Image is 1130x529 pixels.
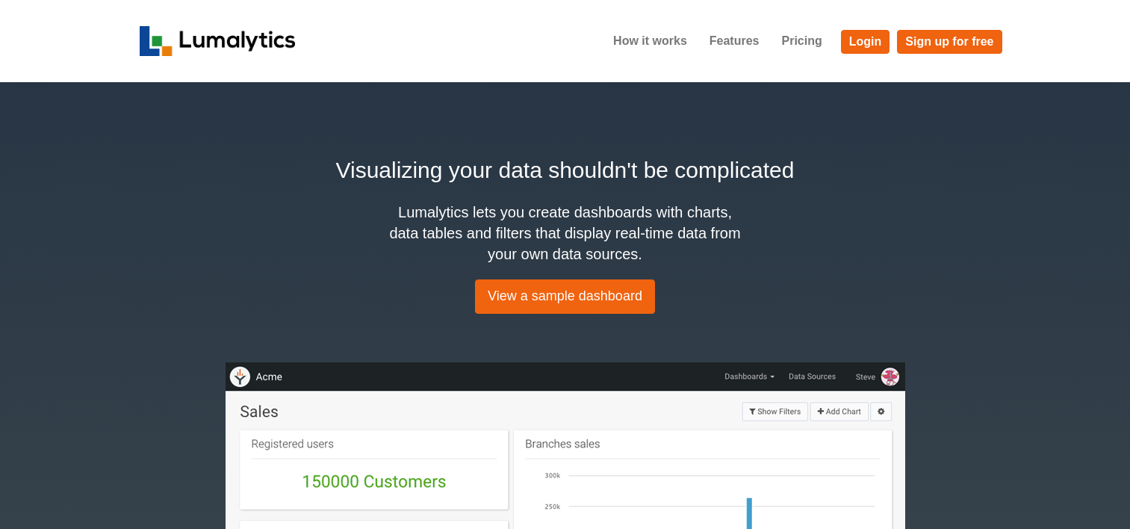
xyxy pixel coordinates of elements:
h4: Lumalytics lets you create dashboards with charts, data tables and filters that display real-time... [386,202,745,264]
h2: Visualizing your data shouldn't be complicated [140,153,991,187]
a: Pricing [770,22,833,60]
img: logo_v2-f34f87db3d4d9f5311d6c47995059ad6168825a3e1eb260e01c8041e89355404.png [140,26,296,56]
a: How it works [602,22,698,60]
a: Sign up for free [897,30,1002,54]
a: View a sample dashboard [475,279,655,314]
a: Login [841,30,890,54]
a: Features [698,22,771,60]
